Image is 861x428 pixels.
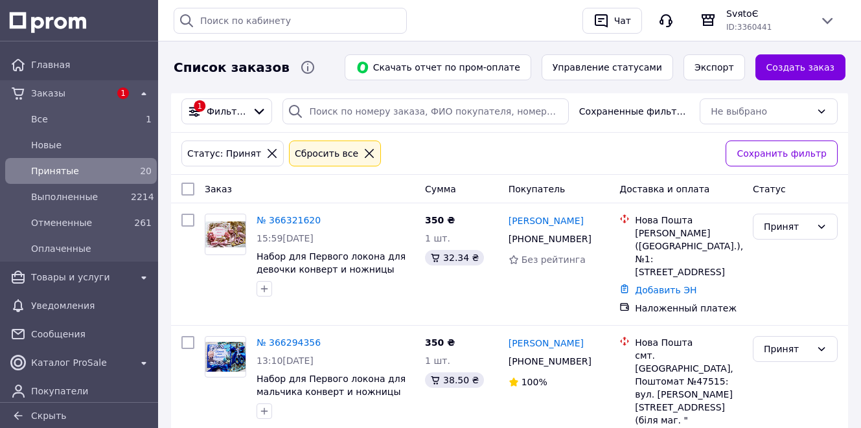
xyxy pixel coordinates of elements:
[174,8,407,34] input: Поиск по кабинету
[257,215,321,225] a: № 366321620
[31,271,131,284] span: Товары и услуги
[31,139,152,152] span: Новые
[522,254,586,265] span: Без рейтинга
[509,214,584,227] a: [PERSON_NAME]
[31,190,126,203] span: Выполненные
[257,337,321,348] a: № 366294356
[205,221,246,248] img: Фото товару
[612,11,634,30] div: Чат
[31,242,152,255] span: Оплаченные
[425,355,450,366] span: 1 шт.
[579,105,690,118] span: Сохраненные фильтры:
[726,23,772,32] span: ID: 3360441
[425,337,455,348] span: 350 ₴
[509,337,584,350] a: [PERSON_NAME]
[31,164,126,177] span: Принятые
[292,146,361,161] div: Сбросить все
[619,184,709,194] span: Доставка и оплата
[31,216,126,229] span: Отмененные
[506,352,594,370] div: [PHONE_NUMBER]
[205,214,246,255] a: Фото товару
[31,411,67,421] span: Скрыть
[205,336,246,377] a: Фото товару
[522,377,547,387] span: 100%
[635,302,742,315] div: Наложенный платеж
[31,113,126,126] span: Все
[542,54,673,80] button: Управление статусами
[755,54,845,80] a: Создать заказ
[205,184,232,194] span: Заказ
[764,220,811,234] div: Принят
[737,146,827,161] span: Сохранить фильтр
[506,230,594,248] div: [PHONE_NUMBER]
[207,105,247,118] span: Фильтры
[425,250,484,265] div: 32.34 ₴
[131,192,154,202] span: 2214
[257,233,314,243] span: 15:59[DATE]
[257,251,406,275] a: Набор для Первого локона для девочки конверт и ножницы
[764,342,811,356] div: Принят
[205,342,246,371] img: Фото товару
[345,54,531,80] button: Скачать отчет по пром-оплате
[509,184,566,194] span: Покупатель
[282,98,568,124] input: Поиск по номеру заказа, ФИО покупателя, номеру телефона, Email, номеру накладной
[257,374,406,410] a: Набор для Первого локона для мальчика конверт и ножницы [PERSON_NAME] синій
[174,58,290,77] span: Список заказов
[117,87,129,99] span: 1
[635,227,742,278] div: [PERSON_NAME] ([GEOGRAPHIC_DATA].), №1: [STREET_ADDRESS]
[753,184,786,194] span: Статус
[257,355,314,366] span: 13:10[DATE]
[635,336,742,349] div: Нова Пошта
[146,114,152,124] span: 1
[635,285,696,295] a: Добавить ЭН
[185,146,264,161] div: Статус: Принят
[31,385,152,398] span: Покупатели
[726,141,838,166] button: Сохранить фильтр
[683,54,745,80] button: Экспорт
[425,372,484,388] div: 38.50 ₴
[425,233,450,243] span: 1 шт.
[31,87,110,100] span: Заказы
[582,8,642,34] button: Чат
[425,215,455,225] span: 350 ₴
[140,166,152,176] span: 20
[635,214,742,227] div: Нова Пошта
[31,328,152,341] span: Сообщения
[134,218,152,228] span: 261
[726,7,809,20] span: SvяtoЄ
[31,58,152,71] span: Главная
[31,299,152,312] span: Уведомления
[425,184,456,194] span: Сумма
[711,104,811,118] div: Не выбрано
[31,356,131,369] span: Каталог ProSale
